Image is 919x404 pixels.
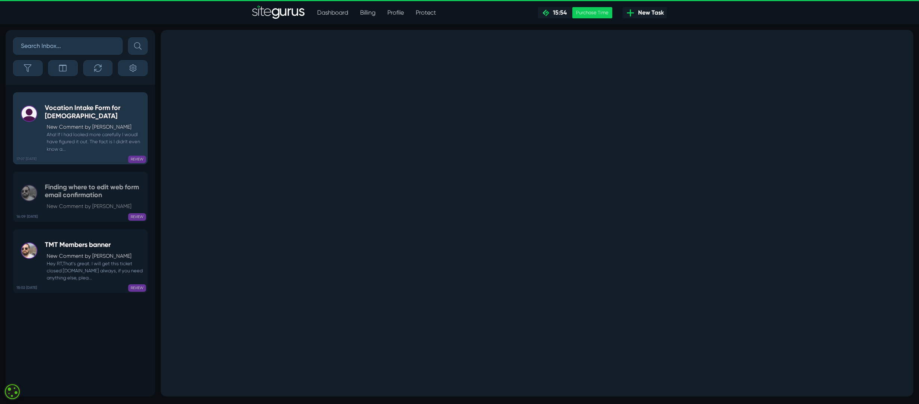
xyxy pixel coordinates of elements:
[252,5,305,20] a: SiteGurus
[16,214,38,220] b: 16:09 [DATE]
[13,92,148,164] a: 17:07 [DATE] Vocation Intake Form for [DEMOGRAPHIC_DATA]New Comment by [PERSON_NAME] Aha! If I ha...
[623,7,667,18] a: New Task
[128,213,146,221] span: REVIEW
[16,285,37,291] b: 15:02 [DATE]
[381,5,410,20] a: Profile
[47,123,143,131] p: New Comment by [PERSON_NAME]
[45,131,143,153] small: Aha! If I had looked more carefully I woudl have figured it out. The fact is I didn't even know a...
[45,183,143,199] h5: Finding where to edit web form email confirmation
[538,7,612,18] a: 15:54 Purchase Time
[128,284,146,292] span: REVIEW
[311,5,354,20] a: Dashboard
[16,156,37,162] b: 17:07 [DATE]
[252,5,305,20] img: Sitegurus Logo
[550,9,567,16] span: 15:54
[47,202,143,210] p: New Comment by [PERSON_NAME]
[13,37,123,55] input: Search Inbox...
[410,5,442,20] a: Protect
[47,252,143,260] p: New Comment by [PERSON_NAME]
[635,8,664,17] span: New Task
[894,379,912,397] iframe: gist-messenger-bubble-iframe
[354,5,381,20] a: Billing
[572,7,612,18] div: Purchase Time
[13,229,148,293] a: 15:02 [DATE] TMT Members bannerNew Comment by [PERSON_NAME] Hey RT,That's great. I will get this ...
[13,172,148,222] a: 16:09 [DATE] Finding where to edit web form email confirmationNew Comment by [PERSON_NAME] REVIEW
[45,260,143,282] small: Hey RT,That's great. I will get this ticket closed [DOMAIN_NAME] always, if you need anything els...
[4,383,21,400] div: Cookie consent button
[45,241,143,249] h5: TMT Members banner
[128,156,146,163] span: REVIEW
[45,104,143,120] h5: Vocation Intake Form for [DEMOGRAPHIC_DATA]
